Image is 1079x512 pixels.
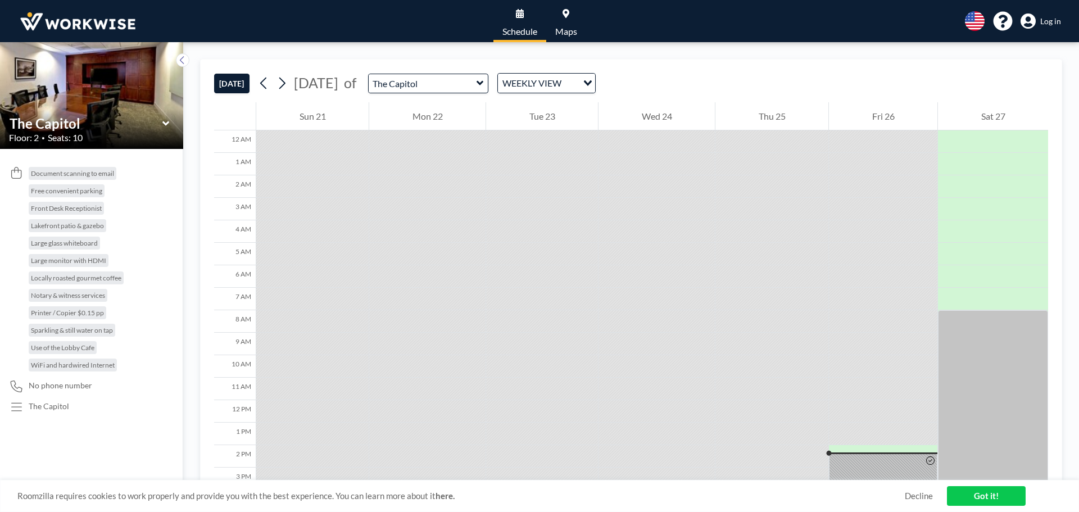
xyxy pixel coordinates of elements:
[214,74,250,93] button: [DATE]
[214,220,256,243] div: 4 AM
[486,102,598,130] div: Tue 23
[31,256,106,265] span: Large monitor with HDMI
[214,243,256,265] div: 5 AM
[1040,16,1061,26] span: Log in
[214,423,256,445] div: 1 PM
[369,74,477,93] input: The Capitol
[1021,13,1061,29] a: Log in
[29,401,69,411] div: The Capitol
[555,27,577,36] span: Maps
[17,491,905,501] span: Roomzilla requires cookies to work properly and provide you with the best experience. You can lea...
[31,274,121,282] span: Locally roasted gourmet coffee
[31,221,104,230] span: Lakefront patio & gazebo
[214,175,256,198] div: 2 AM
[947,486,1026,506] a: Got it!
[10,115,162,132] input: The Capitol
[369,102,486,130] div: Mon 22
[9,132,39,143] span: Floor: 2
[498,74,595,93] div: Search for option
[436,491,455,501] a: here.
[214,288,256,310] div: 7 AM
[905,491,933,501] a: Decline
[31,169,114,178] span: Document scanning to email
[214,445,256,468] div: 2 PM
[565,76,577,90] input: Search for option
[31,239,98,247] span: Large glass whiteboard
[214,378,256,400] div: 11 AM
[214,198,256,220] div: 3 AM
[829,102,937,130] div: Fri 26
[256,102,369,130] div: Sun 21
[938,102,1048,130] div: Sat 27
[18,10,138,33] img: organization-logo
[31,291,105,300] span: Notary & witness services
[214,400,256,423] div: 12 PM
[214,333,256,355] div: 9 AM
[31,326,113,334] span: Sparkling & still water on tap
[31,361,115,369] span: WiFi and hardwired Internet
[214,153,256,175] div: 1 AM
[214,130,256,153] div: 12 AM
[599,102,715,130] div: Wed 24
[214,310,256,333] div: 8 AM
[502,27,537,36] span: Schedule
[214,265,256,288] div: 6 AM
[48,132,83,143] span: Seats: 10
[214,355,256,378] div: 10 AM
[715,102,828,130] div: Thu 25
[31,204,102,212] span: Front Desk Receptionist
[500,76,564,90] span: WEEKLY VIEW
[31,187,102,195] span: Free convenient parking
[31,343,94,352] span: Use of the Lobby Cafe
[29,380,92,391] span: No phone number
[42,134,45,142] span: •
[344,74,356,92] span: of
[31,309,104,317] span: Printer / Copier $0.15 pp
[214,468,256,490] div: 3 PM
[294,74,338,91] span: [DATE]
